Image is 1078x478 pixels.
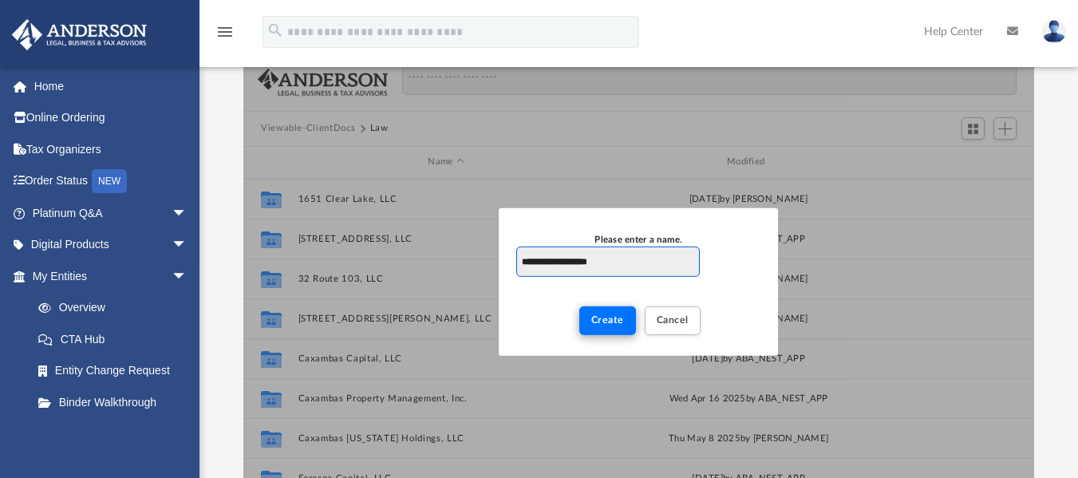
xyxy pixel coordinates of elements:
a: CTA Hub [22,323,211,355]
img: Anderson Advisors Platinum Portal [7,19,152,50]
button: Create [579,306,636,334]
i: search [267,22,284,39]
i: menu [215,22,235,41]
span: arrow_drop_down [172,229,203,262]
button: Cancel [645,306,701,334]
a: Binder Walkthrough [22,386,211,418]
a: Platinum Q&Aarrow_drop_down [11,197,211,229]
img: User Pic [1042,20,1066,43]
div: New Folder [499,208,778,355]
a: My Blueprint [22,418,203,450]
a: Order StatusNEW [11,165,211,198]
span: arrow_drop_down [172,197,203,230]
div: Please enter a name. [516,233,760,247]
a: Home [11,70,211,102]
div: NEW [92,169,127,193]
a: Tax Organizers [11,133,211,165]
a: Digital Productsarrow_drop_down [11,229,211,261]
span: arrow_drop_down [172,260,203,293]
a: menu [215,30,235,41]
a: Entity Change Request [22,355,211,387]
a: My Entitiesarrow_drop_down [11,260,211,292]
a: Overview [22,292,211,324]
a: Online Ordering [11,102,211,134]
input: Please enter a name. [516,247,699,277]
span: Create [591,315,624,325]
span: Cancel [657,315,689,325]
